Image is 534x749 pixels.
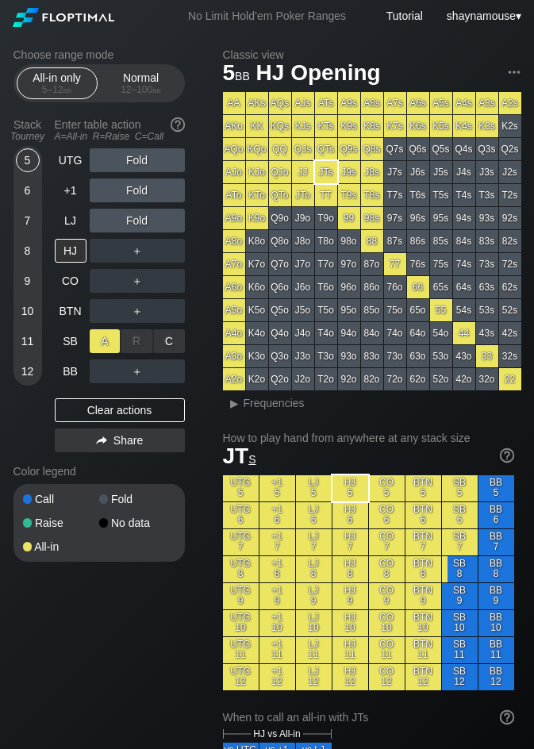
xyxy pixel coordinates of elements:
[16,179,40,202] div: 6
[430,276,452,298] div: 65s
[259,502,295,528] div: +1 6
[361,253,383,275] div: 87o
[369,664,405,690] div: CO 12
[361,184,383,206] div: T8s
[223,138,245,160] div: AQo
[223,664,259,690] div: UTG 12
[384,92,406,114] div: A7s
[246,299,268,321] div: K5o
[315,368,337,390] div: T2o
[223,276,245,298] div: A6o
[55,299,86,323] div: BTN
[269,184,291,206] div: QTo
[223,583,259,609] div: UTG 9
[430,115,452,137] div: K5s
[369,529,405,555] div: CO 7
[443,7,524,25] div: ▾
[55,112,185,148] div: Enter table action
[13,459,185,484] div: Color legend
[55,269,86,293] div: CO
[292,322,314,344] div: J4o
[296,475,332,501] div: LJ 5
[269,161,291,183] div: QJo
[24,84,90,95] div: 5 – 12
[315,276,337,298] div: T6o
[476,322,498,344] div: 43s
[430,207,452,229] div: 95s
[269,115,291,137] div: KQs
[499,345,521,367] div: 32s
[223,368,245,390] div: A2o
[99,517,175,528] div: No data
[442,637,478,663] div: SB 11
[235,66,250,83] span: bb
[405,556,441,582] div: BTN 8
[315,161,337,183] div: JTs
[223,48,521,61] h2: Classic view
[21,68,94,98] div: All-in only
[296,502,332,528] div: LJ 6
[405,610,441,636] div: BTN 10
[384,115,406,137] div: K7s
[248,449,255,467] span: s
[246,161,268,183] div: KJo
[223,637,259,663] div: UTG 11
[476,115,498,137] div: K3s
[246,322,268,344] div: K4o
[259,664,295,690] div: +1 12
[16,148,40,172] div: 5
[246,276,268,298] div: K6o
[246,138,268,160] div: KQo
[498,709,516,726] img: help.32db89a4.svg
[269,253,291,275] div: Q7o
[55,398,185,422] div: Clear actions
[338,92,360,114] div: A9s
[223,253,245,275] div: A7o
[16,359,40,383] div: 12
[223,556,259,582] div: UTG 8
[296,637,332,663] div: LJ 11
[430,138,452,160] div: Q5s
[407,345,429,367] div: 63o
[499,138,521,160] div: Q2s
[369,637,405,663] div: CO 11
[292,184,314,206] div: JTo
[55,131,185,142] div: A=All-in R=Raise C=Call
[246,253,268,275] div: K7o
[7,131,48,142] div: Tourney
[332,502,368,528] div: HJ 6
[405,664,441,690] div: BTN 12
[332,610,368,636] div: HJ 10
[315,299,337,321] div: T5o
[90,329,121,353] div: A
[478,475,514,501] div: BB 5
[292,368,314,390] div: J2o
[384,253,406,275] div: 77
[499,161,521,183] div: J2s
[405,529,441,555] div: BTN 7
[499,92,521,114] div: A2s
[90,148,185,172] div: Fold
[223,92,245,114] div: AA
[246,115,268,137] div: KK
[315,115,337,137] div: KTs
[152,84,161,95] span: bb
[223,475,259,501] div: UTG 5
[405,475,441,501] div: BTN 5
[384,230,406,252] div: 87s
[384,161,406,183] div: J7s
[384,299,406,321] div: 75o
[23,517,99,528] div: Raise
[407,368,429,390] div: 62o
[405,583,441,609] div: BTN 9
[269,368,291,390] div: Q2o
[315,92,337,114] div: ATs
[269,276,291,298] div: Q6o
[476,345,498,367] div: 33
[407,138,429,160] div: Q6s
[384,184,406,206] div: T7s
[338,322,360,344] div: 94o
[498,447,516,464] img: help.32db89a4.svg
[332,664,368,690] div: HJ 12
[223,230,245,252] div: A8o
